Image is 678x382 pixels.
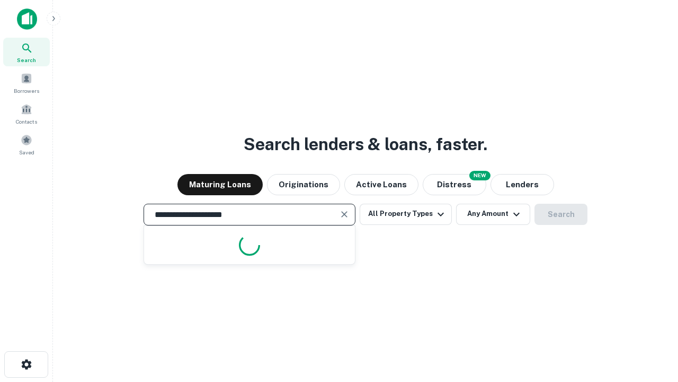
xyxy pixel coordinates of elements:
span: Search [17,56,36,64]
a: Search [3,38,50,66]
button: All Property Types [360,204,452,225]
img: capitalize-icon.png [17,8,37,30]
span: Saved [19,148,34,157]
button: Any Amount [456,204,530,225]
a: Borrowers [3,68,50,97]
span: Contacts [16,117,37,126]
a: Saved [3,130,50,159]
button: Active Loans [344,174,418,195]
h3: Search lenders & loans, faster. [244,132,487,157]
iframe: Chat Widget [625,297,678,348]
div: NEW [469,171,490,180]
button: Clear [337,207,352,222]
button: Originations [267,174,340,195]
a: Contacts [3,99,50,128]
button: Lenders [490,174,554,195]
span: Borrowers [14,86,39,95]
button: Search distressed loans with lien and other non-mortgage details. [423,174,486,195]
button: Maturing Loans [177,174,263,195]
